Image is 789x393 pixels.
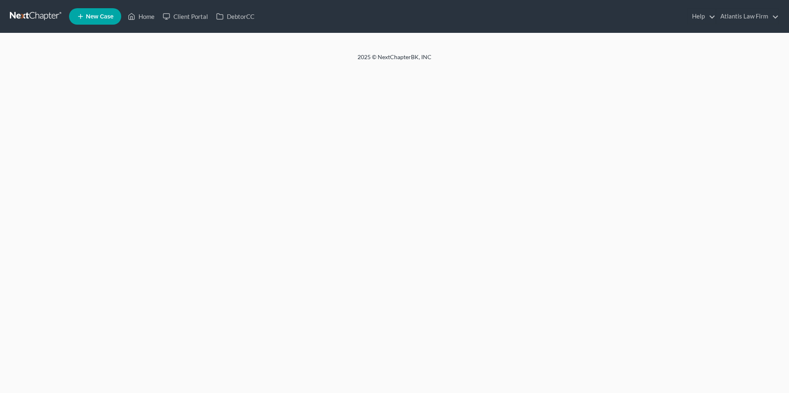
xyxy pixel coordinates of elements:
[124,9,159,24] a: Home
[212,9,258,24] a: DebtorCC
[159,9,212,24] a: Client Portal
[688,9,715,24] a: Help
[160,53,629,68] div: 2025 © NextChapterBK, INC
[69,8,121,25] new-legal-case-button: New Case
[716,9,779,24] a: Atlantis Law Firm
